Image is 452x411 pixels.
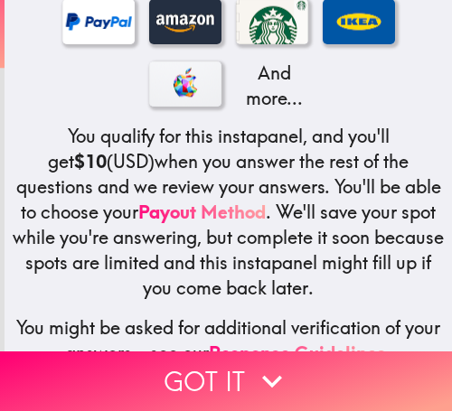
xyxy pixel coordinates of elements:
[74,150,107,173] b: $10
[209,341,386,364] a: Response Guidelines
[138,201,266,223] a: Payout Method
[12,124,445,301] h5: You qualify for this instapanel, and you'll get (USD) when you answer the rest of the questions a...
[12,315,445,366] h5: You might be asked for additional verification of your answers - see our .
[236,61,308,111] p: And more...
